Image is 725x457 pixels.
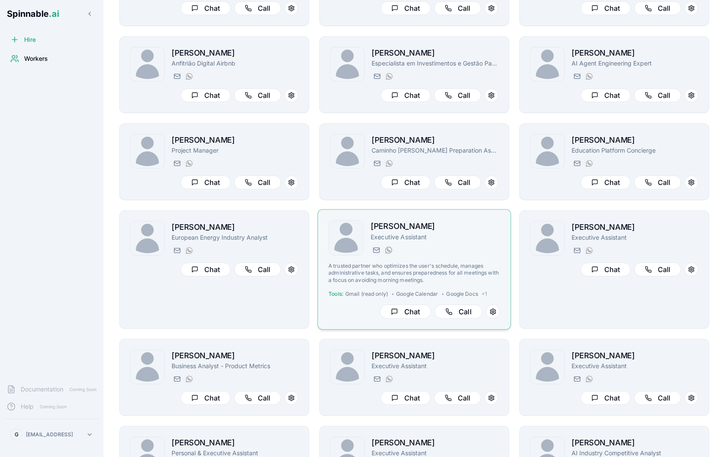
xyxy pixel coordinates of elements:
button: Chat [581,1,631,15]
p: Education Platform Concierge [572,146,698,155]
button: Call [634,88,681,102]
button: Send email to jonas.berg@getspinnable.ai [172,374,182,384]
h2: [PERSON_NAME] [371,220,500,233]
button: Chat [181,263,231,276]
img: WhatsApp [186,247,193,254]
button: Chat [381,1,431,15]
p: Executive Assistant [371,232,500,241]
button: WhatsApp [184,374,194,384]
p: Executive Assistant [372,362,498,370]
img: WhatsApp [186,376,193,382]
button: Chat [181,391,231,405]
button: Send email to daniela.anderson@getspinnable.ai [172,245,182,256]
img: WhatsApp [386,376,393,382]
img: WhatsApp [385,247,392,254]
span: .ai [49,9,59,19]
h2: [PERSON_NAME] [372,437,498,449]
span: Google Docs [446,291,478,297]
button: WhatsApp [584,374,594,384]
button: Send email to tariq.muller@getspinnable.ai [371,245,381,255]
h2: [PERSON_NAME] [372,47,498,59]
button: Chat [181,175,231,189]
img: WhatsApp [586,73,593,80]
button: Chat [581,175,631,189]
button: Send email to joao.vai@getspinnable.ai [172,71,182,81]
span: • [391,291,394,297]
button: WhatsApp [384,158,394,169]
button: Send email to adam.larsen@getspinnable.ai [572,374,582,384]
button: Send email to brian.robinson@getspinnable.ai [172,158,182,169]
h2: [PERSON_NAME] [572,221,698,233]
button: Send email to gloria.simon@getspinnable.ai [372,158,382,169]
button: Call [434,305,482,319]
span: Google Calendar [396,291,438,297]
button: WhatsApp [383,245,394,255]
h2: [PERSON_NAME] [372,134,498,146]
img: WhatsApp [386,73,393,80]
button: Chat [181,88,231,102]
h2: [PERSON_NAME] [172,221,298,233]
span: • [441,291,444,297]
img: WhatsApp [186,73,193,80]
img: WhatsApp [386,160,393,167]
span: Spinnable [7,9,59,19]
h2: [PERSON_NAME] [172,134,298,146]
h2: [PERSON_NAME] [172,437,298,449]
span: G [15,431,19,438]
button: WhatsApp [384,374,394,384]
button: WhatsApp [384,71,394,81]
p: Business Analyst - Product Metrics [172,362,298,370]
button: Chat [381,88,431,102]
button: Call [234,1,281,15]
span: Hire [24,35,36,44]
button: Send email to paul.santos@getspinnable.ai [372,71,382,81]
button: WhatsApp [584,71,594,81]
span: Coming Soon [67,385,99,394]
button: Chat [181,1,231,15]
p: Executive Assistant [572,362,698,370]
button: Send email to michael.taufa@getspinnable.ai [572,158,582,169]
span: + 1 [481,291,487,297]
img: WhatsApp [586,160,593,167]
button: Call [434,391,481,405]
button: Call [434,1,481,15]
button: Send email to duc.goto@getspinnable.ai [372,374,382,384]
button: Chat [380,305,431,319]
span: Tools: [328,291,344,297]
span: Coming Soon [37,403,69,411]
p: European Energy Industry Analyst [172,233,298,242]
button: Call [634,263,681,276]
button: WhatsApp [584,245,594,256]
p: Executive Assistant [572,233,698,242]
p: A trusted partner who optimizes the user's schedule, manages administrative tasks, and ensures pr... [328,263,500,284]
button: WhatsApp [184,71,194,81]
button: Send email to daisy.borgessmith@getspinnable.ai [572,245,582,256]
p: Anfitrião Digital Airbnb [172,59,298,68]
img: WhatsApp [586,376,593,382]
span: Workers [24,54,48,63]
h2: [PERSON_NAME] [572,134,698,146]
h2: [PERSON_NAME] [572,437,698,449]
button: Call [434,88,481,102]
button: Call [634,175,681,189]
p: Caminho [PERSON_NAME] Preparation Assistant [372,146,498,155]
button: Chat [581,391,631,405]
h2: [PERSON_NAME] [172,350,298,362]
p: Especialista em Investimentos e Gestão Patrimonial [372,59,498,68]
h2: [PERSON_NAME] [572,47,698,59]
button: Send email to manuel.mehta@getspinnable.ai [572,71,582,81]
button: Chat [381,391,431,405]
h2: [PERSON_NAME] [372,350,498,362]
button: Call [234,391,281,405]
img: WhatsApp [186,160,193,167]
p: [EMAIL_ADDRESS] [26,431,73,438]
button: WhatsApp [184,158,194,169]
button: Call [634,1,681,15]
h2: [PERSON_NAME] [572,350,698,362]
button: Call [434,175,481,189]
button: Call [234,88,281,102]
button: Chat [581,88,631,102]
span: Documentation [21,385,63,394]
span: Gmail (read only) [345,291,388,297]
button: WhatsApp [584,158,594,169]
